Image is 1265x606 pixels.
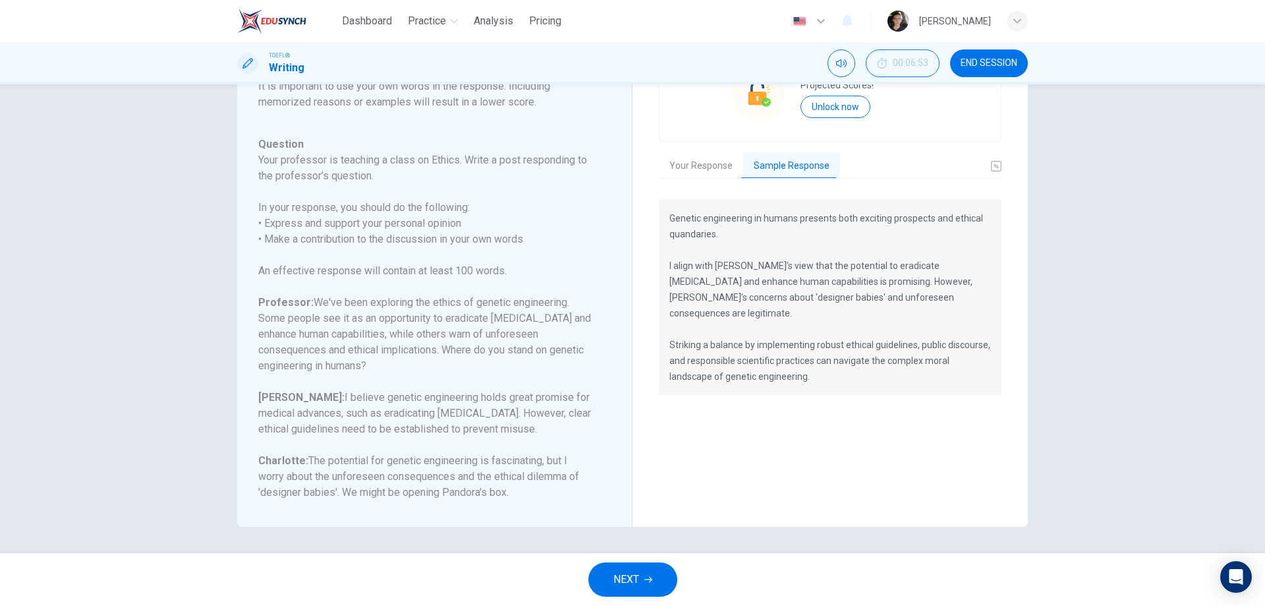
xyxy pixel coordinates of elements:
[258,454,308,467] b: Charlotte:
[258,391,345,404] b: [PERSON_NAME]:
[866,49,940,77] button: 00:06:53
[524,9,567,33] button: Pricing
[403,9,463,33] button: Practice
[474,13,513,29] span: Analysis
[269,51,290,60] span: TOEFL®
[258,296,314,309] b: Professor:
[893,58,928,69] span: 00:06:53
[919,13,991,29] div: [PERSON_NAME]
[828,49,855,77] div: Mute
[613,570,639,589] span: NEXT
[669,210,991,384] p: Genetic engineering in humans presents both exciting prospects and ethical quandaries. I align wi...
[1220,561,1252,593] div: Open Intercom Messenger
[269,60,304,76] h1: Writing
[408,13,446,29] span: Practice
[258,152,595,184] h6: Your professor is teaching a class on Ethics. Write a post responding to the professor’s question.
[258,390,595,437] h6: I believe genetic engineering holds great promise for medical advances, such as eradicating [MEDI...
[659,152,743,180] button: Your Response
[342,13,392,29] span: Dashboard
[258,453,595,500] h6: The potential for genetic engineering is fascinating, but I worry about the unforeseen consequenc...
[588,562,677,597] button: NEXT
[950,49,1028,77] button: END SESSION
[791,16,808,26] img: en
[743,152,840,180] button: Sample Response
[529,13,561,29] span: Pricing
[237,8,337,34] a: EduSynch logo
[337,9,397,33] button: Dashboard
[258,136,595,152] h6: Question
[258,263,595,279] h6: An effective response will contain at least 100 words.
[801,96,870,118] button: Unlock now
[866,49,940,77] div: Hide
[887,11,909,32] img: Profile picture
[659,152,1001,180] div: basic tabs example
[258,295,595,374] h6: We've been exploring the ethics of genetic engineering. Some people see it as an opportunity to e...
[237,8,306,34] img: EduSynch logo
[258,200,595,247] h6: In your response, you should do the following: • Express and support your personal opinion • Make...
[468,9,519,33] button: Analysis
[961,58,1017,69] span: END SESSION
